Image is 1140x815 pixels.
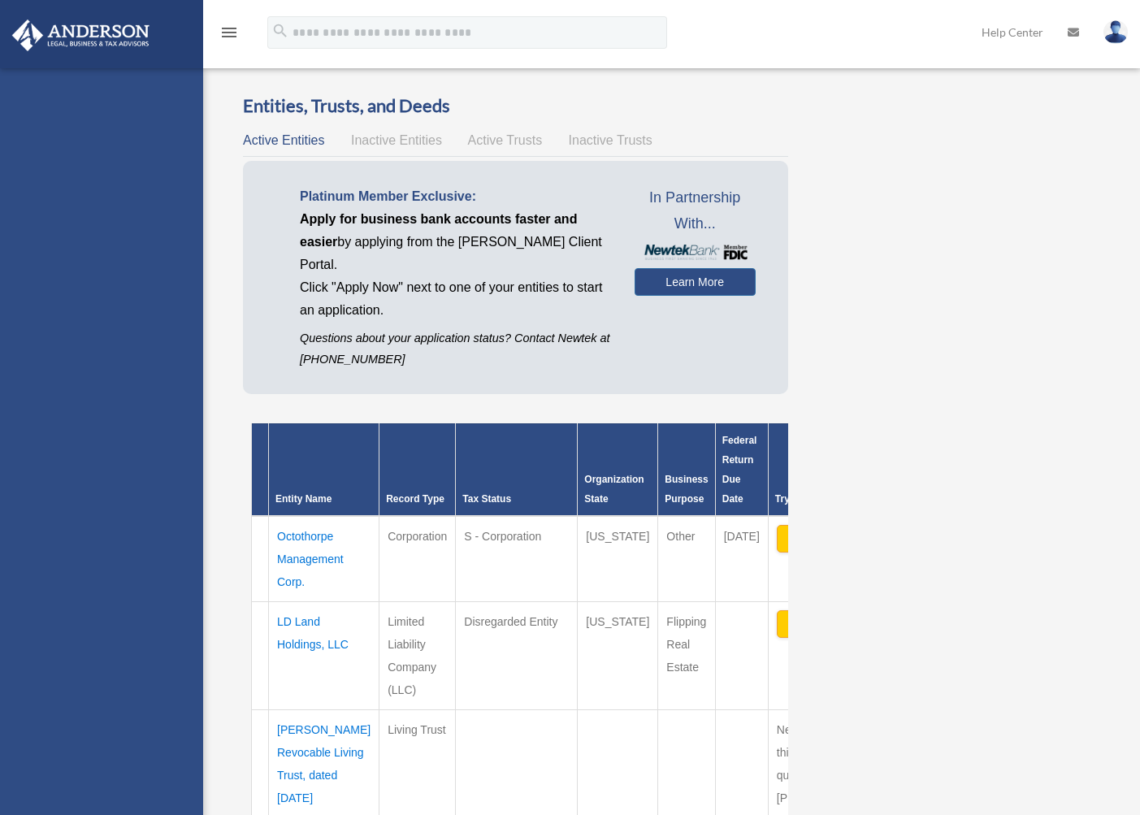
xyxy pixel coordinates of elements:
[7,20,154,51] img: Anderson Advisors Platinum Portal
[635,185,756,236] span: In Partnership With...
[569,133,652,147] span: Inactive Trusts
[658,601,715,709] td: Flipping Real Estate
[658,516,715,602] td: Other
[243,133,324,147] span: Active Entities
[269,601,379,709] td: LD Land Holdings, LLC
[578,601,658,709] td: [US_STATE]
[456,423,578,516] th: Tax Status
[243,93,788,119] h3: Entities, Trusts, and Deeds
[468,133,543,147] span: Active Trusts
[271,22,289,40] i: search
[269,423,379,516] th: Entity Name
[300,185,610,208] p: Platinum Member Exclusive:
[300,328,610,369] p: Questions about your application status? Contact Newtek at [PHONE_NUMBER]
[635,268,756,296] a: Learn More
[777,610,935,638] button: Apply Now
[379,601,456,709] td: Limited Liability Company (LLC)
[269,516,379,602] td: Octothorpe Management Corp.
[715,516,768,602] td: [DATE]
[379,423,456,516] th: Record Type
[578,516,658,602] td: [US_STATE]
[643,245,748,260] img: NewtekBankLogoSM.png
[219,23,239,42] i: menu
[351,133,442,147] span: Inactive Entities
[777,525,935,553] button: Apply Now
[775,489,937,509] div: Try Newtek Bank
[658,423,715,516] th: Business Purpose
[456,601,578,709] td: Disregarded Entity
[300,276,610,322] p: Click "Apply Now" next to one of your entities to start an application.
[578,423,658,516] th: Organization State
[379,516,456,602] td: Corporation
[300,208,610,276] p: by applying from the [PERSON_NAME] Client Portal.
[715,423,768,516] th: Federal Return Due Date
[456,516,578,602] td: S - Corporation
[300,212,577,249] span: Apply for business bank accounts faster and easier
[219,28,239,42] a: menu
[1103,20,1128,44] img: User Pic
